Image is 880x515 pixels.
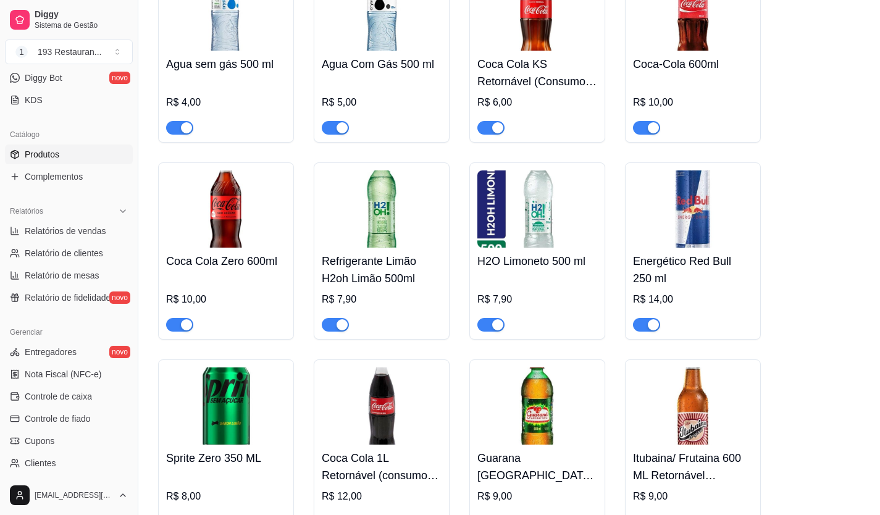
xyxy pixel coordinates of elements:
span: Entregadores [25,346,77,358]
a: KDS [5,90,133,110]
div: R$ 10,00 [166,292,286,307]
div: R$ 12,00 [322,489,442,504]
span: Relatórios [10,206,43,216]
span: Clientes [25,457,56,469]
div: R$ 7,90 [477,292,597,307]
h4: Coca Cola 1L Retornável (consumo no Local) [322,450,442,484]
img: product-image [322,170,442,248]
span: Relatórios de vendas [25,225,106,237]
span: 1 [15,46,28,58]
img: product-image [633,367,753,445]
span: Relatório de fidelidade [25,291,111,304]
div: R$ 5,00 [322,95,442,110]
a: Diggy Botnovo [5,68,133,88]
h4: H2O Limoneto 500 ml [477,253,597,270]
span: Complementos [25,170,83,183]
img: product-image [477,367,597,445]
div: R$ 7,90 [322,292,442,307]
h4: Agua sem gás 500 ml [166,56,286,73]
a: Relatórios de vendas [5,221,133,241]
button: Select a team [5,40,133,64]
a: Relatório de clientes [5,243,133,263]
h4: Refrigerante Limão H2oh Limão 500ml [322,253,442,287]
span: Relatório de mesas [25,269,99,282]
a: DiggySistema de Gestão [5,5,133,35]
a: Relatório de fidelidadenovo [5,288,133,308]
span: Sistema de Gestão [35,20,128,30]
a: Controle de fiado [5,409,133,429]
a: Complementos [5,167,133,186]
img: product-image [322,367,442,445]
div: R$ 8,00 [166,489,286,504]
a: Relatório de mesas [5,266,133,285]
div: R$ 9,00 [633,489,753,504]
span: Cupons [25,435,54,447]
img: product-image [633,170,753,248]
div: R$ 6,00 [477,95,597,110]
span: Diggy [35,9,128,20]
span: Nota Fiscal (NFC-e) [25,368,101,380]
a: Produtos [5,144,133,164]
div: R$ 9,00 [477,489,597,504]
span: Controle de caixa [25,390,92,403]
a: Entregadoresnovo [5,342,133,362]
h4: Guarana [GEOGRAPHIC_DATA] 600ML [477,450,597,484]
span: Relatório de clientes [25,247,103,259]
div: R$ 14,00 [633,292,753,307]
a: Cupons [5,431,133,451]
img: product-image [166,367,286,445]
button: [EMAIL_ADDRESS][DOMAIN_NAME] [5,480,133,510]
a: Clientes [5,453,133,473]
div: R$ 10,00 [633,95,753,110]
h4: Coca-Cola 600ml [633,56,753,73]
div: 193 Restauran ... [38,46,102,58]
span: [EMAIL_ADDRESS][DOMAIN_NAME] [35,490,113,500]
span: Controle de fiado [25,412,91,425]
span: Produtos [25,148,59,161]
a: Controle de caixa [5,387,133,406]
h4: Coca Cola Zero 600ml [166,253,286,270]
div: R$ 4,00 [166,95,286,110]
h4: Itubaina/ Frutaina 600 ML Retornável (consumo no Local) [633,450,753,484]
img: product-image [166,170,286,248]
h4: Energético Red Bull 250 ml [633,253,753,287]
h4: Coca Cola KS Retornável (Consumo no local) [477,56,597,90]
h4: Agua Com Gás 500 ml [322,56,442,73]
h4: Sprite Zero 350 ML [166,450,286,467]
a: Nota Fiscal (NFC-e) [5,364,133,384]
span: Diggy Bot [25,72,62,84]
div: Gerenciar [5,322,133,342]
div: Catálogo [5,125,133,144]
img: product-image [477,170,597,248]
span: KDS [25,94,43,106]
